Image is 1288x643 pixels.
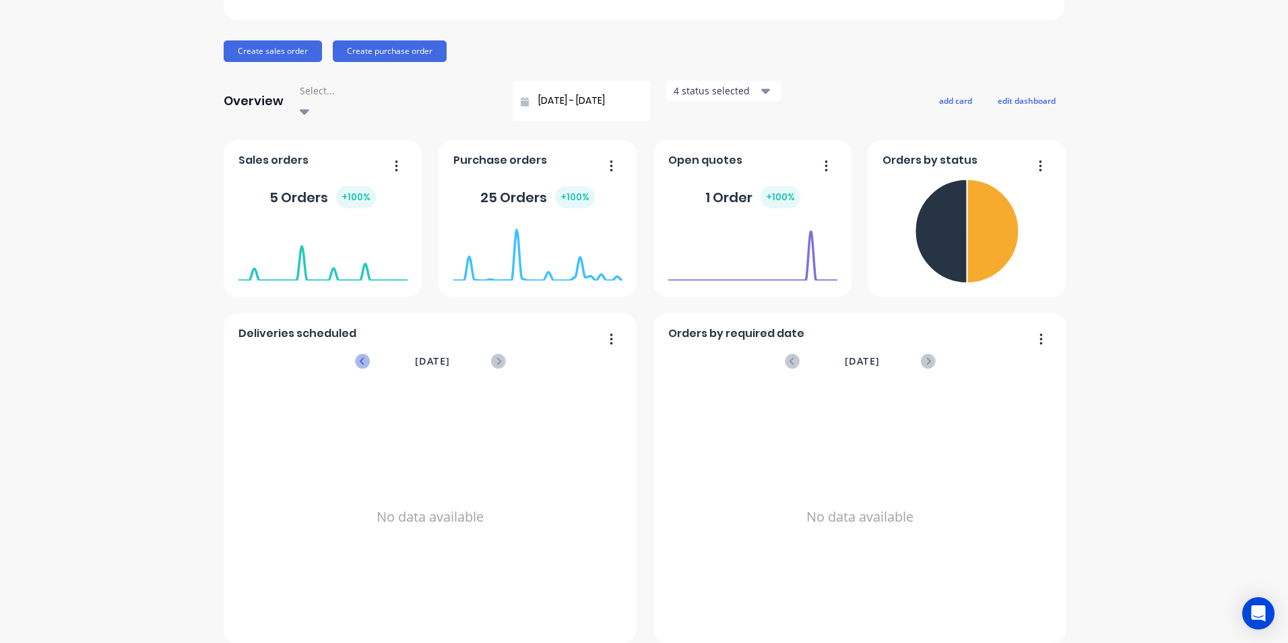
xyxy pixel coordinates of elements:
[415,354,450,369] span: [DATE]
[333,40,447,62] button: Create purchase order
[674,84,759,98] div: 4 status selected
[555,186,595,208] div: + 100 %
[668,152,742,169] span: Open quotes
[761,186,800,208] div: + 100 %
[930,92,981,109] button: add card
[989,92,1064,109] button: edit dashboard
[453,152,547,169] span: Purchase orders
[269,186,376,208] div: 5 Orders
[1242,597,1275,630] div: Open Intercom Messenger
[705,186,800,208] div: 1 Order
[882,152,977,169] span: Orders by status
[336,186,376,208] div: + 100 %
[238,152,309,169] span: Sales orders
[238,326,356,342] span: Deliveries scheduled
[224,40,322,62] button: Create sales order
[224,88,284,115] div: Overview
[666,81,781,101] button: 4 status selected
[845,354,880,369] span: [DATE]
[480,186,595,208] div: 25 Orders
